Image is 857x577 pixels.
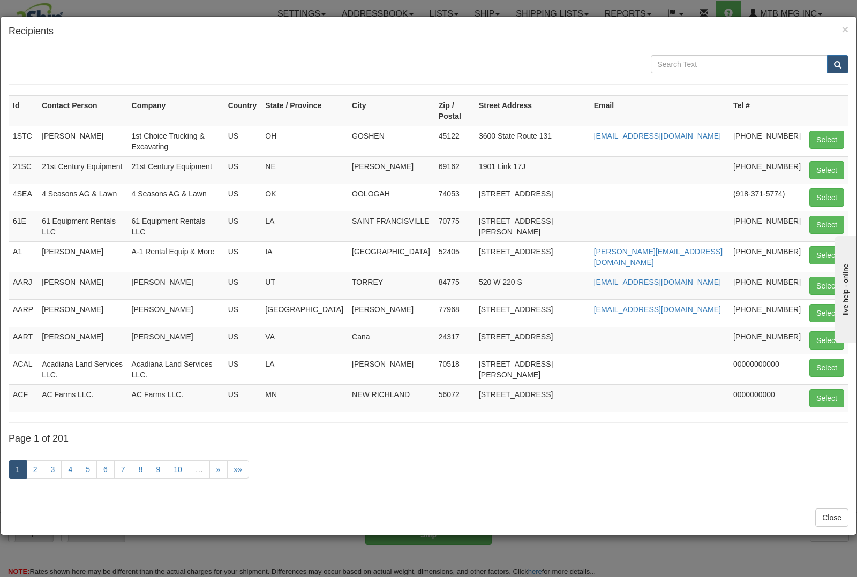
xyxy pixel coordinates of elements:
[261,272,348,299] td: UT
[224,156,261,184] td: US
[224,95,261,126] th: Country
[729,211,805,241] td: [PHONE_NUMBER]
[37,126,127,156] td: [PERSON_NAME]
[809,359,844,377] button: Select
[348,354,434,384] td: [PERSON_NAME]
[127,384,224,412] td: AC Farms LLC.
[127,126,224,156] td: 1st Choice Trucking & Excavating
[729,327,805,354] td: [PHONE_NUMBER]
[729,156,805,184] td: [PHONE_NUMBER]
[61,460,79,479] a: 4
[261,354,348,384] td: LA
[127,184,224,211] td: 4 Seasons AG & Lawn
[9,25,848,39] h4: Recipients
[832,234,856,343] iframe: chat widget
[37,327,127,354] td: [PERSON_NAME]
[132,460,150,479] a: 8
[127,241,224,272] td: A-1 Rental Equip & More
[729,126,805,156] td: [PHONE_NUMBER]
[842,24,848,35] button: Close
[475,156,590,184] td: 1901 Link 17J
[809,216,844,234] button: Select
[594,247,723,267] a: [PERSON_NAME][EMAIL_ADDRESS][DOMAIN_NAME]
[8,9,99,17] div: live help - online
[127,272,224,299] td: [PERSON_NAME]
[590,95,729,126] th: Email
[434,211,475,241] td: 70775
[79,460,97,479] a: 5
[9,460,27,479] a: 1
[224,211,261,241] td: US
[475,95,590,126] th: Street Address
[9,327,37,354] td: AART
[37,241,127,272] td: [PERSON_NAME]
[434,95,475,126] th: Zip / Postal
[434,299,475,327] td: 77968
[475,241,590,272] td: [STREET_ADDRESS]
[809,246,844,264] button: Select
[475,384,590,412] td: [STREET_ADDRESS]
[114,460,132,479] a: 7
[475,272,590,299] td: 520 W 220 S
[224,126,261,156] td: US
[227,460,250,479] a: »»
[809,161,844,179] button: Select
[729,95,805,126] th: Tel #
[475,211,590,241] td: [STREET_ADDRESS][PERSON_NAME]
[189,460,210,479] a: …
[127,327,224,354] td: [PERSON_NAME]
[434,126,475,156] td: 45122
[127,211,224,241] td: 61 Equipment Rentals LLC
[224,272,261,299] td: US
[475,327,590,354] td: [STREET_ADDRESS]
[809,131,844,149] button: Select
[149,460,167,479] a: 9
[434,241,475,272] td: 52405
[434,272,475,299] td: 84775
[651,55,828,73] input: Search Text
[809,188,844,207] button: Select
[348,384,434,412] td: NEW RICHLAND
[127,299,224,327] td: [PERSON_NAME]
[348,126,434,156] td: GOSHEN
[127,95,224,126] th: Company
[37,211,127,241] td: 61 Equipment Rentals LLC
[9,211,37,241] td: 61E
[348,156,434,184] td: [PERSON_NAME]
[37,95,127,126] th: Contact Person
[729,184,805,211] td: (918-371-5774)
[261,327,348,354] td: VA
[729,299,805,327] td: [PHONE_NUMBER]
[434,327,475,354] td: 24317
[348,95,434,126] th: City
[594,132,721,140] a: [EMAIL_ADDRESS][DOMAIN_NAME]
[348,241,434,272] td: [GEOGRAPHIC_DATA]
[127,156,224,184] td: 21st Century Equipment
[809,389,844,407] button: Select
[37,272,127,299] td: [PERSON_NAME]
[475,299,590,327] td: [STREET_ADDRESS]
[209,460,228,479] a: »
[261,126,348,156] td: OH
[127,354,224,384] td: Acadiana Land Services LLC.
[475,354,590,384] td: [STREET_ADDRESS][PERSON_NAME]
[9,272,37,299] td: AARJ
[348,211,434,241] td: SAINT FRANCISVILLE
[261,241,348,272] td: IA
[37,184,127,211] td: 4 Seasons AG & Lawn
[167,460,189,479] a: 10
[9,126,37,156] td: 1STC
[261,95,348,126] th: State / Province
[348,327,434,354] td: Cana
[594,278,721,286] a: [EMAIL_ADDRESS][DOMAIN_NAME]
[9,156,37,184] td: 21SC
[594,305,721,314] a: [EMAIL_ADDRESS][DOMAIN_NAME]
[809,277,844,295] button: Select
[434,184,475,211] td: 74053
[224,299,261,327] td: US
[475,126,590,156] td: 3600 State Route 131
[261,156,348,184] td: NE
[348,299,434,327] td: [PERSON_NAME]
[224,354,261,384] td: US
[96,460,115,479] a: 6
